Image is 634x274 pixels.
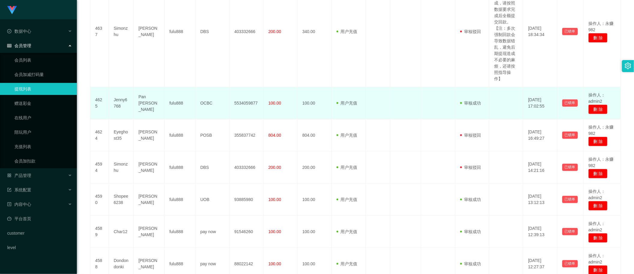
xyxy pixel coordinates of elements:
[109,151,134,184] td: Simonzhu
[195,87,229,119] td: OCBC
[7,173,11,178] i: 图标: appstore-o
[562,228,578,235] button: 已锁单
[90,184,109,216] td: 4590
[562,132,578,139] button: 已锁单
[588,125,614,136] span: 操作人：永赚982
[337,29,358,34] span: 用户充值
[297,87,331,119] td: 100.00
[588,21,614,32] span: 操作人：永赚982
[460,229,481,234] span: 审核成功
[523,87,557,119] td: [DATE] 17:02:55
[297,216,331,248] td: 100.00
[134,119,165,151] td: [PERSON_NAME]
[7,29,31,34] span: 数据中心
[460,197,481,202] span: 审核成功
[14,126,72,138] a: 陪玩用户
[134,87,165,119] td: Pan [PERSON_NAME]
[165,151,195,184] td: fulu888
[588,33,608,43] button: 删 除
[14,97,72,109] a: 赠送彩金
[109,216,134,248] td: Char12
[588,221,605,232] span: 操作人：admin2
[588,233,608,243] button: 删 除
[7,242,72,254] a: level
[195,184,229,216] td: UOB
[14,54,72,66] a: 会员列表
[14,68,72,81] a: 会员加减打码量
[297,119,331,151] td: 804.00
[268,165,281,170] span: 200.00
[460,29,481,34] span: 审核驳回
[109,119,134,151] td: Eyeghost35
[588,253,605,264] span: 操作人：admin2
[523,216,557,248] td: [DATE] 12:39:13
[90,216,109,248] td: 4589
[90,119,109,151] td: 4624
[7,44,11,48] i: 图标: table
[523,119,557,151] td: [DATE] 16:49:27
[562,260,578,267] button: 已锁单
[460,133,481,138] span: 审核驳回
[337,165,358,170] span: 用户充值
[562,196,578,203] button: 已锁单
[195,151,229,184] td: DBS
[460,101,481,105] span: 审核成功
[230,216,264,248] td: 91546260
[268,261,281,266] span: 100.00
[230,151,264,184] td: 403332666
[562,28,578,35] button: 已锁单
[7,213,72,225] a: 图标: dashboard平台首页
[134,151,165,184] td: [PERSON_NAME]
[460,165,481,170] span: 审核驳回
[90,151,109,184] td: 4594
[588,93,605,104] span: 操作人：admin2
[460,261,481,266] span: 审核成功
[165,216,195,248] td: fulu888
[109,87,134,119] td: Jenny6768
[588,169,608,178] button: 删 除
[523,184,557,216] td: [DATE] 13:12:13
[7,43,31,48] span: 会员管理
[7,187,31,192] span: 系统配置
[195,216,229,248] td: pay now
[337,133,358,138] span: 用户充值
[7,6,17,14] img: logo.9652507e.png
[165,184,195,216] td: fulu888
[134,216,165,248] td: [PERSON_NAME]
[588,189,605,200] span: 操作人：admin2
[230,87,264,119] td: 5534059877
[562,99,578,107] button: 已锁单
[7,227,72,239] a: customer
[562,164,578,171] button: 已锁单
[588,157,614,168] span: 操作人：永赚982
[268,229,281,234] span: 100.00
[268,133,281,138] span: 804.00
[268,101,281,105] span: 100.00
[268,197,281,202] span: 100.00
[195,119,229,151] td: POSB
[230,119,264,151] td: 355837742
[7,173,31,178] span: 产品管理
[337,101,358,105] span: 用户充值
[588,201,608,211] button: 删 除
[268,29,281,34] span: 200.00
[230,184,264,216] td: 93885980
[625,62,631,69] i: 图标: setting
[588,137,608,146] button: 删 除
[165,87,195,119] td: fulu888
[7,188,11,192] i: 图标: form
[14,112,72,124] a: 在线用户
[14,155,72,167] a: 会员加扣款
[588,105,608,114] button: 删 除
[7,29,11,33] i: 图标: check-circle-o
[109,184,134,216] td: Shopee6238
[337,229,358,234] span: 用户充值
[14,83,72,95] a: 提现列表
[165,119,195,151] td: fulu888
[7,202,11,206] i: 图标: profile
[297,151,331,184] td: 200.00
[297,184,331,216] td: 100.00
[134,184,165,216] td: [PERSON_NAME]
[337,197,358,202] span: 用户充值
[14,141,72,153] a: 充值列表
